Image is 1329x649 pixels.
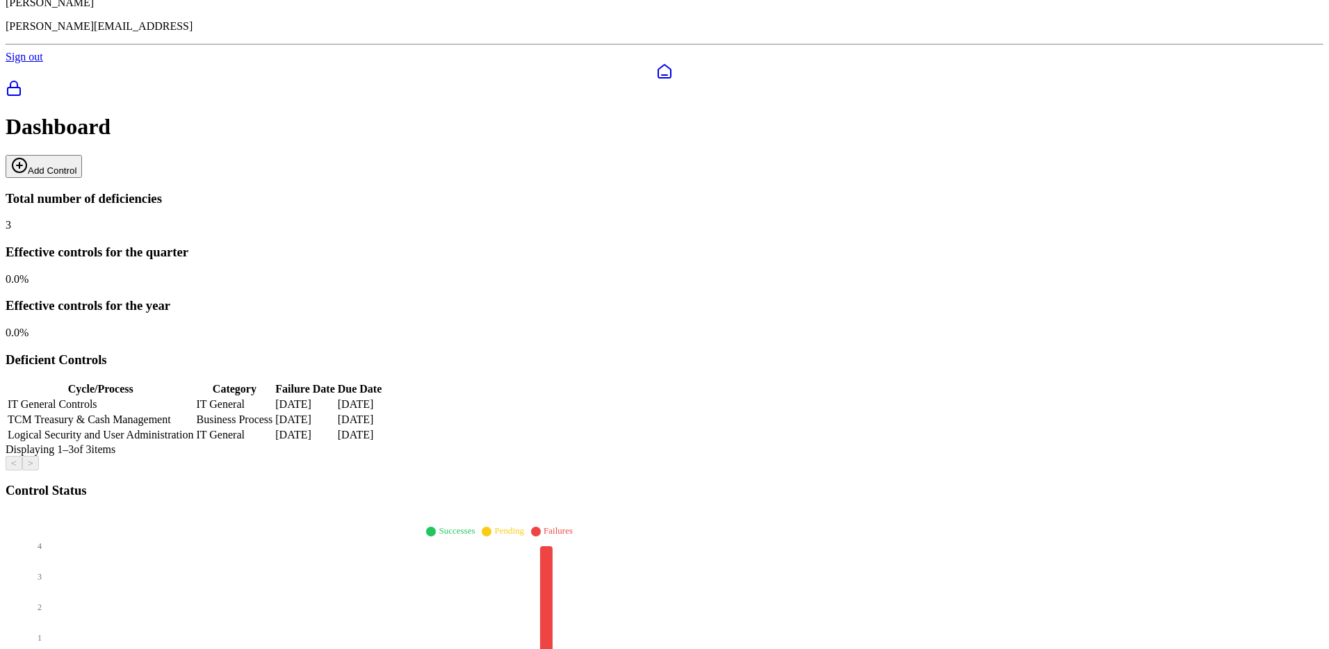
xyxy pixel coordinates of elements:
span: Pending [494,525,524,536]
h3: Total number of deficiencies [6,191,1323,206]
td: [DATE] [275,428,335,442]
h3: Control Status [6,483,1323,498]
td: Business Process [196,413,274,427]
button: Add Control [6,155,82,178]
td: [DATE] [337,397,383,411]
span: Displaying 1– 3 of 3 items [6,443,115,455]
th: Failure Date [275,382,335,396]
span: 3 [6,219,11,231]
h3: Effective controls for the year [6,298,1323,313]
td: [DATE] [337,413,383,427]
td: TCM Treasury & Cash Management [7,413,195,427]
th: Due Date [337,382,383,396]
tspan: 4 [38,541,42,551]
th: Category [196,382,274,396]
button: < [6,456,22,470]
p: [PERSON_NAME][EMAIL_ADDRESS] [6,20,1323,33]
td: Logical Security and User Administration [7,428,195,442]
tspan: 1 [38,633,42,643]
td: IT General [196,428,274,442]
h3: Effective controls for the quarter [6,245,1323,260]
h1: Dashboard [6,114,1323,140]
span: Successes [439,525,475,536]
tspan: 2 [38,602,42,612]
h3: Deficient Controls [6,352,1323,368]
a: SOC [6,80,1323,99]
td: [DATE] [275,397,335,411]
td: IT General [196,397,274,411]
span: 0.0 % [6,273,28,285]
a: Dashboard [6,63,1323,80]
a: Sign out [6,51,43,63]
tspan: 3 [38,572,42,582]
td: [DATE] [275,413,335,427]
span: 0.0 % [6,327,28,338]
td: IT General Controls [7,397,195,411]
span: Failures [544,525,573,536]
th: Cycle/Process [7,382,195,396]
td: [DATE] [337,428,383,442]
button: > [22,456,39,470]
